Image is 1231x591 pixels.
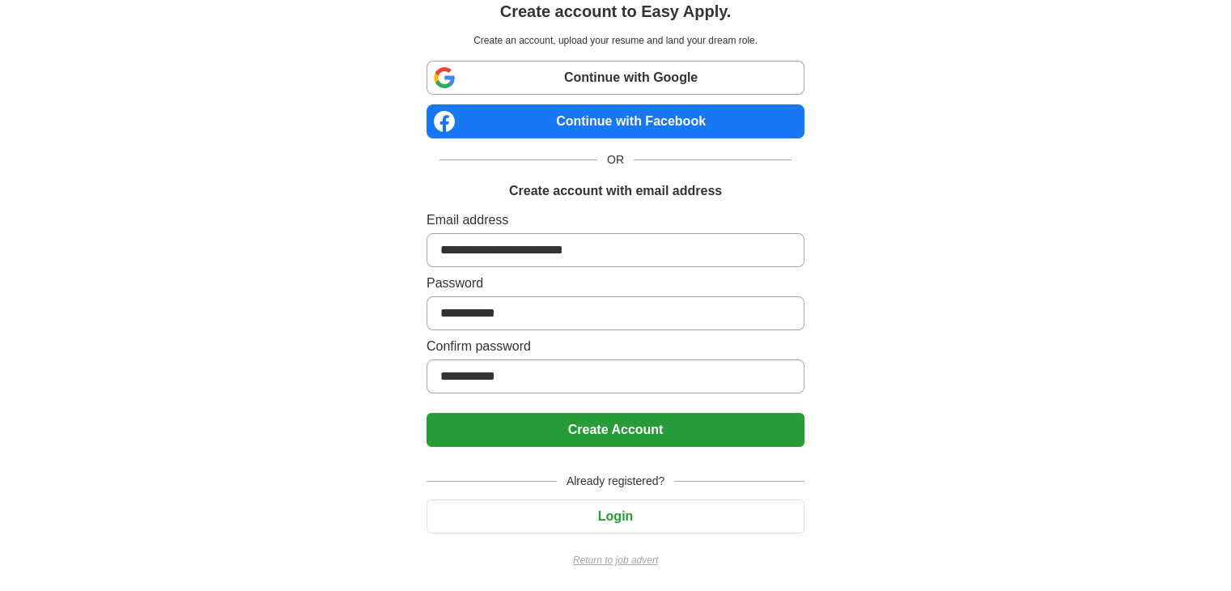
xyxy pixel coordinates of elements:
span: Already registered? [557,473,674,490]
a: Continue with Facebook [427,104,804,138]
a: Continue with Google [427,61,804,95]
p: Create an account, upload your resume and land your dream role. [430,33,801,48]
a: Return to job advert [427,553,804,568]
button: Login [427,500,804,534]
label: Password [427,274,804,293]
label: Confirm password [427,337,804,356]
span: OR [597,151,634,168]
h1: Create account with email address [509,181,722,201]
label: Email address [427,210,804,230]
button: Create Account [427,413,804,447]
a: Login [427,509,804,523]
